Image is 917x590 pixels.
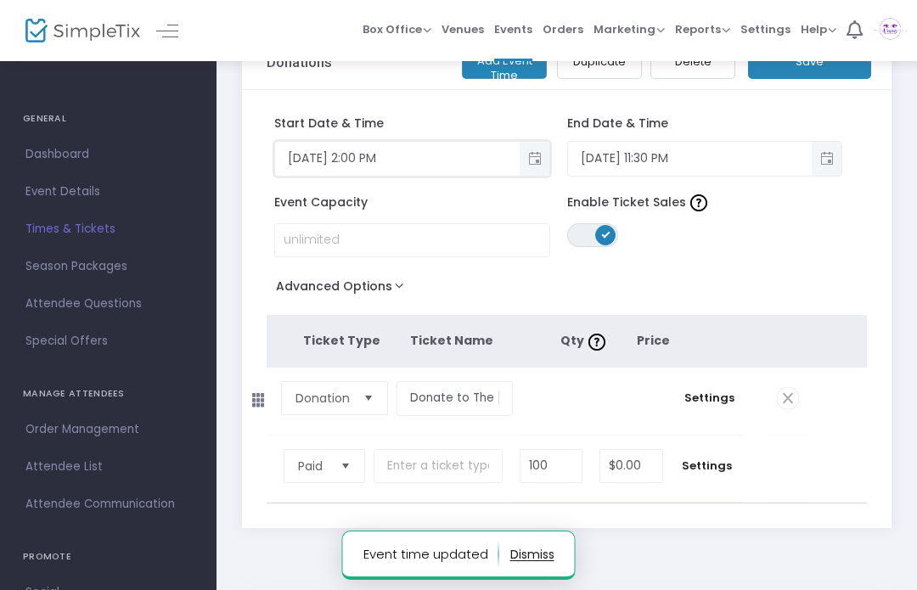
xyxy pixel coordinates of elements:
[650,44,735,79] button: Delete
[410,332,493,349] span: Ticket Name
[567,115,668,132] span: End Date & Time
[567,194,737,211] span: Enable Ticket Sales
[601,230,610,239] span: ON
[295,390,350,407] span: Donation
[357,382,380,414] button: Select
[588,334,605,351] img: question-mark
[675,21,730,37] span: Reports
[303,332,380,349] span: Ticket Type
[568,144,813,172] input: Select date & time
[267,53,332,70] h3: Donations
[801,21,836,37] span: Help
[25,419,191,441] span: Order Management
[600,450,662,482] input: Price
[690,194,707,211] img: question-mark
[275,144,520,172] input: Select date & time
[23,377,194,411] h4: MANAGE ATTENDEES
[25,330,191,352] span: Special Offers
[560,332,610,349] span: Qty
[557,44,642,79] button: Duplicate
[23,102,194,136] h4: GENERAL
[740,8,790,51] span: Settings
[25,218,191,240] span: Times & Tickets
[374,449,503,484] input: Enter a ticket type name. e.g. General Admission
[267,274,420,305] button: Advanced Options
[594,21,665,37] span: Marketing
[25,143,191,166] span: Dashboard
[637,332,670,349] span: Price
[494,8,532,51] span: Events
[462,44,547,79] button: Add Event Time
[23,540,194,574] h4: PROMOTE
[298,458,327,475] span: Paid
[363,21,431,37] span: Box Office
[442,8,484,51] span: Venues
[25,256,191,278] span: Season Packages
[25,181,191,203] span: Event Details
[274,115,384,132] span: Start Date & Time
[812,142,841,176] button: Toggle popup
[275,224,549,256] input: unlimited
[748,44,871,79] button: Save
[680,458,734,475] span: Settings
[397,381,513,416] input: Enter donation name
[510,541,554,568] button: dismiss
[520,142,549,176] button: Toggle popup
[274,194,389,211] span: Event Capacity
[684,390,734,407] span: Settings
[25,493,191,515] span: Attendee Communication
[25,293,191,315] span: Attendee Questions
[543,8,583,51] span: Orders
[334,450,357,482] button: Select
[363,541,499,568] p: Event time updated
[25,456,191,478] span: Attendee List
